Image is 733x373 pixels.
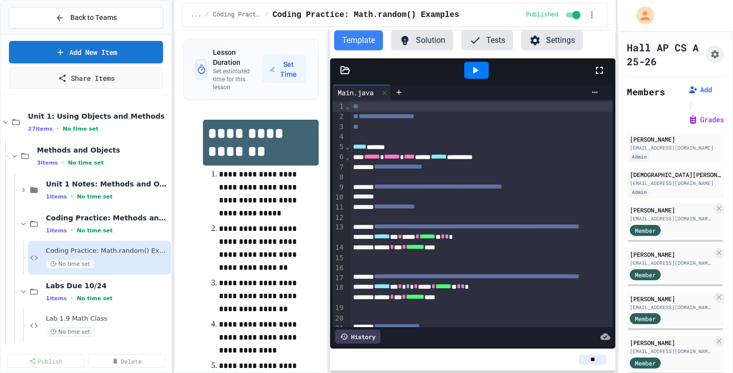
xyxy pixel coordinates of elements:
[62,159,64,167] span: •
[635,314,656,323] span: Member
[630,144,721,152] div: [EMAIL_ADDRESS][DOMAIN_NAME]
[635,359,656,368] span: Member
[46,259,95,269] span: No time set
[37,146,169,155] span: Methods and Objects
[630,188,649,196] div: Admin
[71,226,73,234] span: •
[46,213,169,222] span: Coding Practice: Methods and Objects
[333,112,345,122] div: 2
[77,227,113,234] span: No time set
[46,295,67,302] span: 1 items
[333,324,345,334] div: 21
[333,132,345,142] div: 4
[333,253,345,263] div: 15
[333,283,345,303] div: 18
[333,102,345,112] div: 1
[9,7,163,28] button: Back to Teams
[333,222,345,243] div: 13
[461,30,513,50] button: Tests
[630,250,712,259] div: [PERSON_NAME]
[706,45,724,63] button: Assignment Settings
[46,193,67,200] span: 1 items
[688,115,724,125] button: Grades
[630,153,649,161] div: Admin
[71,294,73,302] span: •
[627,40,702,68] h1: Hall AP CS A 25-26
[345,102,350,110] span: Fold line
[46,247,169,255] span: Coding Practice: Math.random() Examples
[630,348,712,355] div: [EMAIL_ADDRESS][DOMAIN_NAME]
[691,333,723,363] iframe: chat widget
[9,41,163,63] a: Add New Item
[526,9,582,21] div: Content is published and visible to students
[28,112,169,121] span: Unit 1: Using Objects and Methods
[63,126,99,132] span: No time set
[335,330,380,344] div: History
[333,183,345,192] div: 9
[526,11,558,19] span: Published
[630,259,712,267] div: [EMAIL_ADDRESS][DOMAIN_NAME]
[650,290,723,332] iframe: chat widget
[213,11,261,19] span: Coding Practice: Methods and Objects
[37,160,58,166] span: 3 items
[46,227,67,234] span: 1 items
[333,85,391,100] div: Main.java
[333,142,345,152] div: 5
[630,304,712,311] div: [EMAIL_ADDRESS][DOMAIN_NAME][PERSON_NAME]
[7,354,84,368] a: Publish
[71,192,73,200] span: •
[190,11,201,19] span: ...
[333,314,345,324] div: 20
[70,12,117,23] span: Back to Teams
[46,180,169,188] span: Unit 1 Notes: Methods and Objects
[88,354,166,368] a: Delete
[521,30,583,50] button: Settings
[213,67,262,91] p: Set estimated time for this lesson
[333,303,345,313] div: 19
[333,152,345,162] div: 6
[333,243,345,253] div: 14
[333,163,345,173] div: 7
[28,126,53,132] span: 27 items
[391,30,453,50] button: Solution
[77,295,113,302] span: No time set
[333,202,345,212] div: 11
[333,273,345,283] div: 17
[272,9,459,21] span: Coding Practice: Math.random() Examples
[635,270,656,279] span: Member
[334,30,383,50] button: Template
[630,294,712,303] div: [PERSON_NAME]
[46,327,95,337] span: No time set
[333,87,378,98] div: Main.java
[9,67,163,89] a: Share Items
[630,180,721,187] div: [EMAIL_ADDRESS][DOMAIN_NAME]
[262,55,306,83] button: Set Time
[57,125,59,133] span: •
[630,135,721,144] div: [PERSON_NAME]
[630,215,712,222] div: [EMAIL_ADDRESS][DOMAIN_NAME]
[688,99,693,111] span: |
[77,193,113,200] span: No time set
[345,143,350,151] span: Fold line
[630,338,712,347] div: [PERSON_NAME]
[630,205,712,214] div: [PERSON_NAME]
[333,263,345,273] div: 16
[630,170,721,179] div: [DEMOGRAPHIC_DATA][PERSON_NAME]
[333,173,345,183] div: 8
[333,192,345,202] div: 10
[213,47,262,67] h3: Lesson Duration
[205,11,209,19] span: /
[627,85,665,99] h2: Members
[46,315,169,323] span: Lab 1.9 Math Class
[333,122,345,132] div: 3
[333,213,345,223] div: 12
[46,281,169,290] span: Labs Due 10/24
[345,153,350,161] span: Fold line
[688,85,712,95] button: Add
[626,4,657,27] div: My Account
[265,11,268,19] span: /
[635,226,656,235] span: Member
[68,160,104,166] span: No time set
